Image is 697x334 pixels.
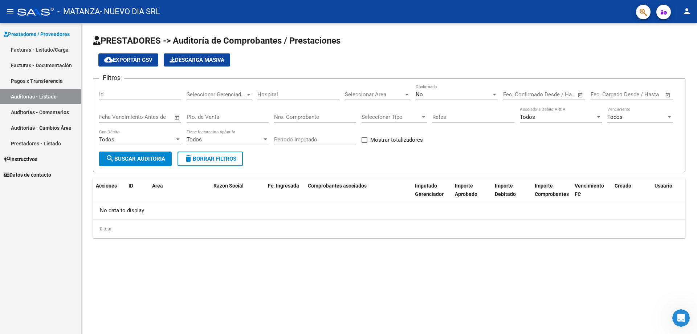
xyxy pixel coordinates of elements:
[178,152,243,166] button: Borrar Filtros
[575,183,604,197] span: Vencimiento FC
[495,183,516,197] span: Importe Debitado
[99,152,172,166] button: Buscar Auditoria
[187,136,202,143] span: Todos
[211,178,265,210] datatable-header-cell: Razon Social
[106,154,114,163] mat-icon: search
[682,7,691,16] mat-icon: person
[100,4,160,20] span: - NUEVO DIA SRL
[520,114,535,120] span: Todos
[503,91,527,98] input: Start date
[492,178,532,210] datatable-header-cell: Importe Debitado
[152,183,163,189] span: Area
[106,156,165,162] span: Buscar Auditoria
[99,73,124,83] h3: Filtros
[362,114,420,120] span: Seleccionar Tipo
[104,55,113,64] mat-icon: cloud_download
[149,178,200,210] datatable-header-cell: Area
[621,91,656,98] input: End date
[4,30,70,38] span: Prestadores / Proveedores
[455,183,477,197] span: Importe Aprobado
[104,57,152,63] span: Exportar CSV
[164,53,230,67] button: Descarga Masiva
[572,178,612,210] datatable-header-cell: Vencimiento FC
[187,91,245,98] span: Seleccionar Gerenciador
[672,309,690,327] iframe: Intercom live chat
[6,7,15,16] mat-icon: menu
[4,171,51,179] span: Datos de contacto
[532,178,572,210] datatable-header-cell: Importe Comprobantes
[57,4,100,20] span: - MATANZA
[664,91,672,99] button: Open calendar
[345,91,404,98] span: Seleccionar Area
[184,154,193,163] mat-icon: delete
[96,183,117,189] span: Acciones
[612,178,652,210] datatable-header-cell: Creado
[93,220,685,238] div: 0 total
[615,183,631,189] span: Creado
[184,156,236,162] span: Borrar Filtros
[370,136,423,144] span: Mostrar totalizadores
[268,183,299,189] span: Fc. Ingresada
[576,91,585,99] button: Open calendar
[305,178,412,210] datatable-header-cell: Comprobantes asociados
[99,136,114,143] span: Todos
[93,36,341,46] span: PRESTADORES -> Auditoría de Comprobantes / Prestaciones
[308,183,367,189] span: Comprobantes asociados
[452,178,492,210] datatable-header-cell: Importe Aprobado
[416,91,423,98] span: No
[93,178,126,210] datatable-header-cell: Acciones
[213,183,244,189] span: Razon Social
[164,53,230,67] app-download-masive: Descarga masiva de comprobantes (adjuntos)
[412,178,452,210] datatable-header-cell: Imputado Gerenciador
[655,183,672,189] span: Usuario
[415,183,444,197] span: Imputado Gerenciador
[652,178,692,210] datatable-header-cell: Usuario
[126,178,149,210] datatable-header-cell: ID
[4,155,37,163] span: Instructivos
[170,57,224,63] span: Descarga Masiva
[93,201,685,220] div: No data to display
[173,113,182,122] button: Open calendar
[535,183,569,197] span: Importe Comprobantes
[607,114,623,120] span: Todos
[129,183,133,189] span: ID
[533,91,568,98] input: End date
[265,178,305,210] datatable-header-cell: Fc. Ingresada
[98,53,158,67] button: Exportar CSV
[591,91,614,98] input: Start date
